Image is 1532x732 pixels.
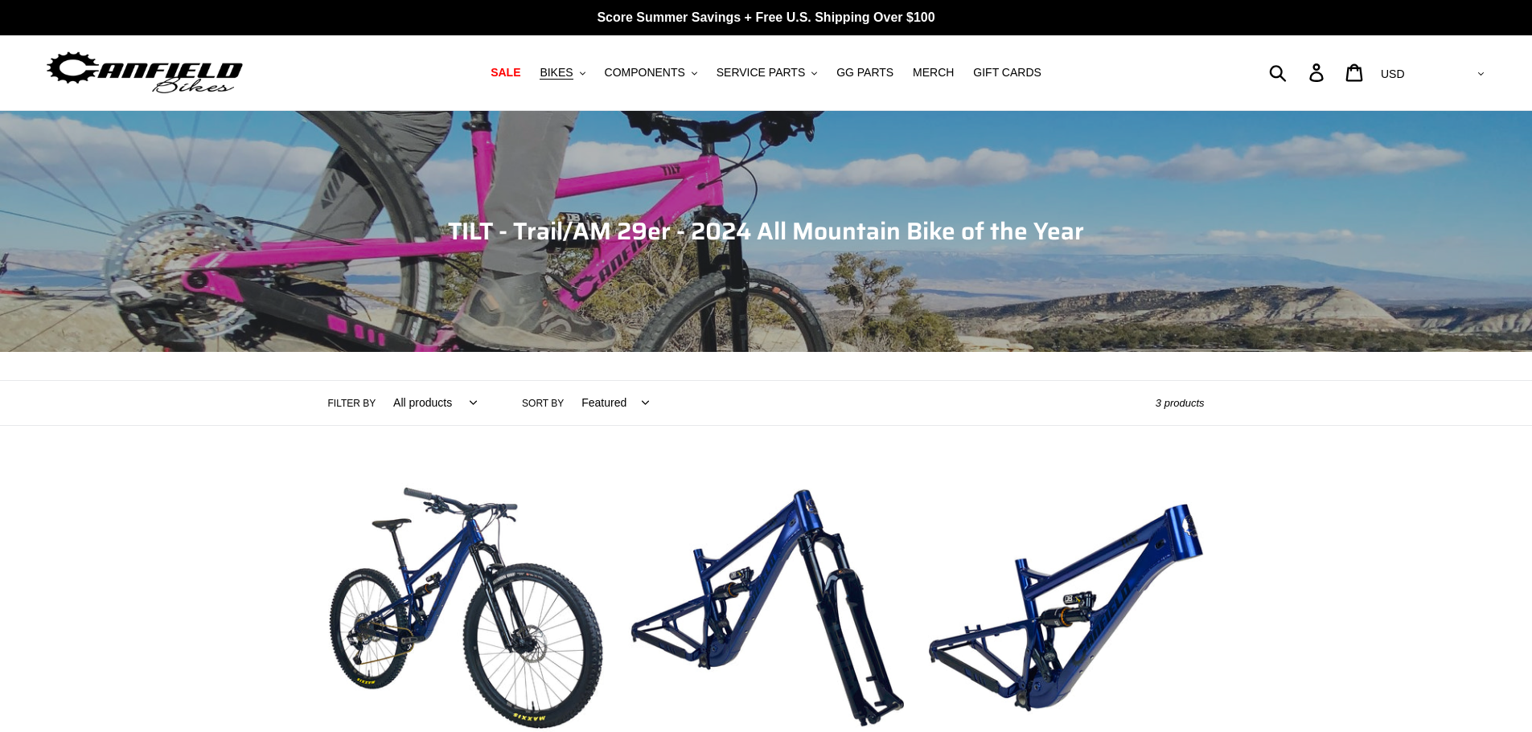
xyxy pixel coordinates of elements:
[44,47,245,98] img: Canfield Bikes
[973,66,1041,80] span: GIFT CARDS
[836,66,893,80] span: GG PARTS
[905,62,962,84] a: MERCH
[708,62,825,84] button: SERVICE PARTS
[491,66,520,80] span: SALE
[448,212,1084,250] span: TILT - Trail/AM 29er - 2024 All Mountain Bike of the Year
[913,66,954,80] span: MERCH
[1278,55,1319,90] input: Search
[522,396,564,411] label: Sort by
[483,62,528,84] a: SALE
[828,62,902,84] a: GG PARTS
[597,62,705,84] button: COMPONENTS
[717,66,805,80] span: SERVICE PARTS
[532,62,593,84] button: BIKES
[328,396,376,411] label: Filter by
[1156,397,1205,409] span: 3 products
[540,66,573,80] span: BIKES
[605,66,685,80] span: COMPONENTS
[965,62,1049,84] a: GIFT CARDS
